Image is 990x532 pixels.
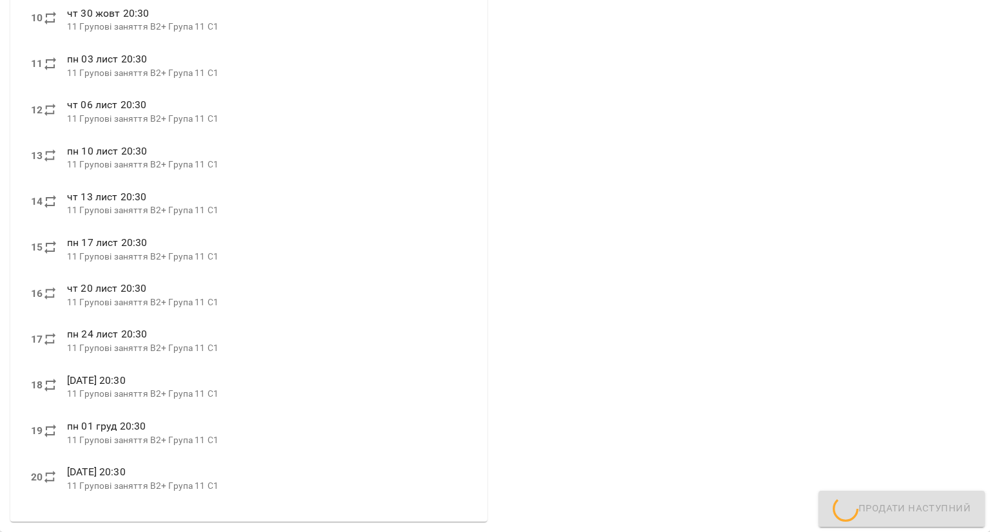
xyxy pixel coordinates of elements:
label: 19 [31,423,43,439]
p: 11 Групові заняття В2+ Група 11 C1 [67,434,467,447]
label: 12 [31,102,43,118]
p: 11 Групові заняття В2+ Група 11 C1 [67,113,467,126]
p: 11 Групові заняття В2+ Група 11 C1 [67,296,467,309]
span: пн 10 лист 20:30 [67,145,147,157]
span: пн 01 груд 20:30 [67,420,146,432]
span: пн 17 лист 20:30 [67,236,147,249]
label: 15 [31,240,43,255]
p: 11 Групові заняття В2+ Група 11 C1 [67,388,467,401]
label: 14 [31,194,43,209]
label: 13 [31,148,43,164]
span: [DATE] 20:30 [67,466,126,478]
span: пн 03 лист 20:30 [67,53,147,65]
span: чт 30 жовт 20:30 [67,7,149,19]
label: 18 [31,377,43,393]
p: 11 Групові заняття В2+ Група 11 C1 [67,158,467,171]
p: 11 Групові заняття В2+ Група 11 C1 [67,251,467,263]
span: чт 13 лист 20:30 [67,191,146,203]
label: 10 [31,10,43,26]
p: 11 Групові заняття В2+ Група 11 C1 [67,204,467,217]
label: 16 [31,286,43,301]
span: чт 06 лист 20:30 [67,99,146,111]
p: 11 Групові заняття В2+ Група 11 C1 [67,21,467,33]
span: пн 24 лист 20:30 [67,328,147,340]
label: 11 [31,56,43,71]
label: 20 [31,470,43,485]
p: 11 Групові заняття В2+ Група 11 C1 [67,480,467,493]
label: 17 [31,332,43,347]
span: чт 20 лист 20:30 [67,282,146,294]
span: [DATE] 20:30 [67,374,126,386]
p: 11 Групові заняття В2+ Група 11 C1 [67,342,467,355]
p: 11 Групові заняття В2+ Група 11 C1 [67,67,467,80]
